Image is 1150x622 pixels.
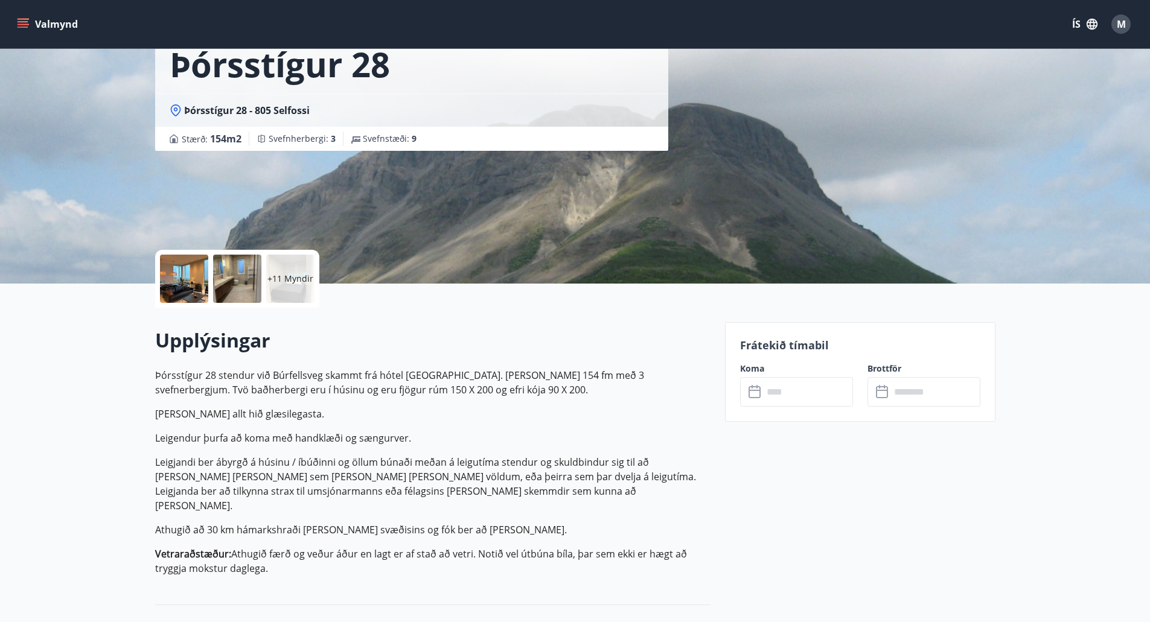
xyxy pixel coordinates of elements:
[155,327,711,354] h2: Upplýsingar
[155,547,231,560] strong: Vetraraðstæður:
[155,455,711,513] p: Leigjandi ber ábyrgð á húsinu / íbúðinni og öllum búnaði meðan á leigutíma stendur og skuldbindur...
[267,273,313,285] p: +11 Myndir
[412,133,417,144] span: 9
[1065,13,1104,35] button: ÍS
[740,363,853,375] label: Koma
[1107,10,1136,39] button: M
[182,132,241,146] span: Stærð :
[155,407,711,421] p: [PERSON_NAME] allt hið glæsilegasta.
[155,431,711,445] p: Leigendur þurfa að koma með handklæði og sængurver.
[867,363,980,375] label: Brottför
[155,547,711,576] p: Athugið færð og veður áður en lagt er af stað að vetri. Notið vel útbúna bíla, þar sem ekki er hæ...
[155,368,711,397] p: Þórsstígur 28 stendur við Búrfellsveg skammt frá hótel [GEOGRAPHIC_DATA]. [PERSON_NAME] 154 fm me...
[170,41,390,87] h1: Þórsstígur 28
[363,133,417,145] span: Svefnstæði :
[210,132,241,145] span: 154 m2
[155,522,711,537] p: Athugið að 30 km hámarkshraði [PERSON_NAME] svæðisins og fók ber að [PERSON_NAME].
[740,337,980,353] p: Frátekið tímabil
[184,104,310,117] span: Þórsstígur 28 - 805 Selfossi
[14,13,83,35] button: menu
[1117,17,1126,31] span: M
[269,133,336,145] span: Svefnherbergi :
[331,133,336,144] span: 3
